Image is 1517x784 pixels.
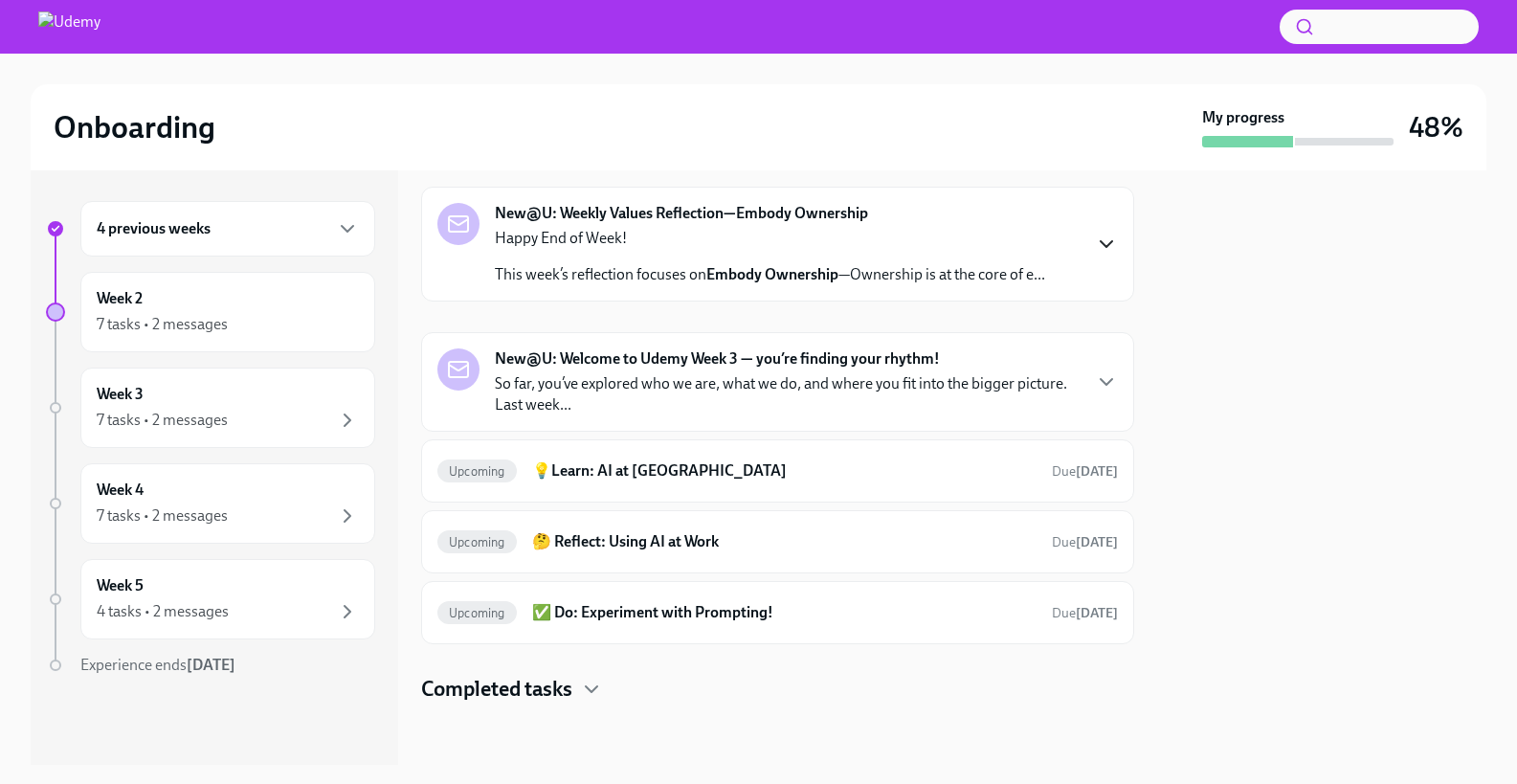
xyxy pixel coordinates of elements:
p: So far, you’ve explored who we are, what we do, and where you fit into the bigger picture. Last w... [495,373,1080,415]
p: Happy End of Week! [495,228,1045,249]
div: 7 tasks • 2 messages [97,314,228,335]
span: October 25th, 2025 05:30 [1052,604,1118,622]
a: Upcoming💡Learn: AI at [GEOGRAPHIC_DATA]Due[DATE] [437,456,1118,486]
h6: 🤔 Reflect: Using AI at Work [532,531,1037,552]
strong: [DATE] [1076,463,1118,480]
h6: Week 2 [97,288,143,309]
span: Upcoming [437,464,517,479]
h6: Week 5 [97,575,144,596]
strong: [DATE] [1076,534,1118,550]
strong: Embody Ownership [706,265,838,283]
a: Upcoming🤔 Reflect: Using AI at WorkDue[DATE] [437,526,1118,557]
div: 4 previous weeks [80,201,375,257]
p: This week’s reflection focuses on —Ownership is at the core of e... [495,264,1045,285]
h4: Completed tasks [421,675,572,704]
h6: Week 4 [97,480,144,501]
strong: [DATE] [187,656,235,674]
span: Upcoming [437,535,517,549]
span: October 25th, 2025 05:30 [1052,462,1118,481]
strong: New@U: Welcome to Udemy Week 3 — you’re finding your rhythm! [495,348,940,370]
span: Due [1052,534,1118,550]
strong: My progress [1202,107,1284,128]
a: Week 54 tasks • 2 messages [46,559,375,639]
a: Week 37 tasks • 2 messages [46,368,375,448]
strong: [DATE] [1076,605,1118,621]
a: Week 27 tasks • 2 messages [46,272,375,352]
div: Completed tasks [421,675,1134,704]
span: Upcoming [437,606,517,620]
h3: 48% [1409,110,1463,145]
h2: Onboarding [54,108,215,146]
h6: Week 3 [97,384,144,405]
span: Due [1052,605,1118,621]
span: Experience ends [80,656,235,674]
h6: 💡Learn: AI at [GEOGRAPHIC_DATA] [532,460,1037,482]
div: 7 tasks • 2 messages [97,505,228,526]
div: 7 tasks • 2 messages [97,410,228,431]
span: Due [1052,463,1118,480]
a: Upcoming✅ Do: Experiment with Prompting!Due[DATE] [437,597,1118,628]
strong: New@U: Weekly Values Reflection—Embody Ownership [495,203,868,224]
a: Week 47 tasks • 2 messages [46,463,375,544]
span: October 25th, 2025 05:30 [1052,533,1118,551]
img: Udemy [38,11,100,42]
h6: 4 previous weeks [97,218,211,239]
div: 4 tasks • 2 messages [97,601,229,622]
h6: ✅ Do: Experiment with Prompting! [532,602,1037,623]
